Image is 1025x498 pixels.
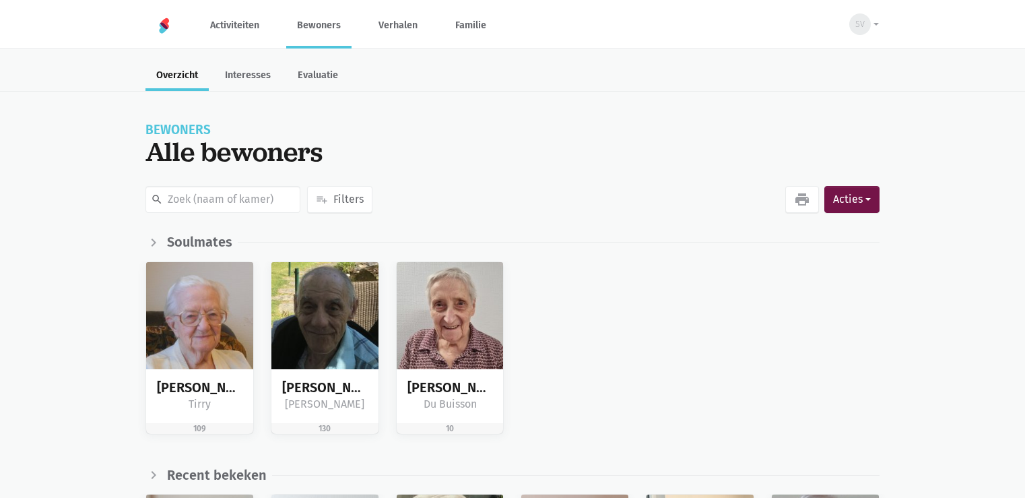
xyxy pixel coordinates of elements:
[145,124,880,136] div: Bewoners
[855,18,865,31] span: SV
[282,396,368,413] div: [PERSON_NAME]
[145,235,162,251] i: chevron_right
[146,262,253,369] img: bewoner afbeelding
[316,193,328,206] i: playlist_add
[157,396,242,413] div: Tirry
[271,262,378,369] img: bewoner afbeelding
[785,186,819,213] a: print
[271,261,379,435] a: bewoner afbeelding [PERSON_NAME] [PERSON_NAME] 130
[282,380,368,396] div: [PERSON_NAME]
[824,186,880,213] button: Acties
[145,136,880,167] div: Alle bewoners
[397,423,504,434] div: 10
[794,191,810,208] i: print
[287,62,349,91] a: Evaluatie
[214,62,282,91] a: Interesses
[368,3,428,48] a: Verhalen
[840,9,880,40] button: SV
[145,261,254,435] a: bewoner afbeelding [PERSON_NAME] Tirry 109
[307,186,372,213] button: playlist_addFilters
[157,380,242,396] div: [PERSON_NAME]
[151,193,163,206] i: search
[444,3,497,48] a: Familie
[145,62,209,91] a: Overzicht
[199,3,270,48] a: Activiteiten
[397,262,504,369] img: bewoner afbeelding
[156,18,172,34] img: Home
[396,261,504,435] a: bewoner afbeelding [PERSON_NAME] Du Buisson 10
[286,3,352,48] a: Bewoners
[407,380,493,396] div: [PERSON_NAME]
[271,423,378,434] div: 130
[145,186,300,213] input: Zoek (naam of kamer)
[145,467,267,483] a: chevron_right Recent bekeken
[145,235,232,251] a: chevron_right Soulmates
[146,423,253,434] div: 109
[145,467,162,483] i: chevron_right
[407,396,493,413] div: Du Buisson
